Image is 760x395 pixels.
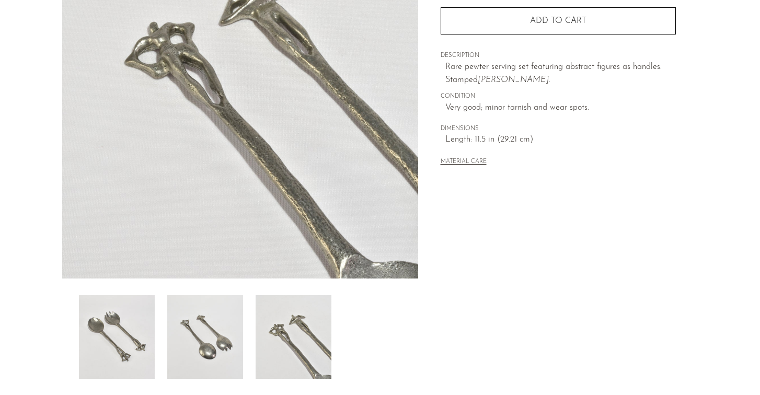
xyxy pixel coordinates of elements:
[441,51,676,61] span: DESCRIPTION
[167,295,243,379] img: Figural Serving Set
[441,7,676,34] button: Add to cart
[445,63,662,85] span: Rare pewter serving set featuring abstract figures as handles. Stamped
[530,17,586,25] span: Add to cart
[256,295,331,379] img: Figural Serving Set
[478,76,550,84] i: [PERSON_NAME].
[445,133,676,147] span: Length: 11.5 in (29.21 cm)
[441,158,487,166] button: MATERIAL CARE
[441,124,676,134] span: DIMENSIONS
[79,295,155,379] img: Figural Serving Set
[445,101,676,115] span: Very good; minor tarnish and wear spots.
[441,92,676,101] span: CONDITION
